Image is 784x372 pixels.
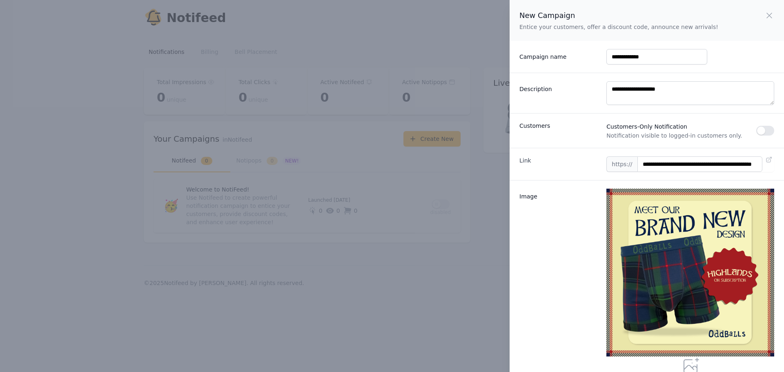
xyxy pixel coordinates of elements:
[13,108,151,125] button: New conversation
[606,131,756,140] span: Notification visible to logged-in customers only.
[68,285,103,291] span: We run on Gist
[53,113,98,120] span: New conversation
[12,40,151,53] h1: Hello!
[519,82,600,93] label: Description
[606,122,756,131] span: Customers-Only Notification
[12,54,151,94] h2: Don't see Notifeed in your header? Let me know and I'll set it up! ✅
[519,23,718,31] p: Entice your customers, offer a discount code, announce new arrivals!
[519,189,600,200] label: Image
[519,49,600,61] label: Campaign name
[606,189,774,356] img: Z
[519,10,718,21] h2: New Campaign
[519,122,600,130] h3: Customers
[606,156,637,172] span: https://
[519,156,600,165] label: Link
